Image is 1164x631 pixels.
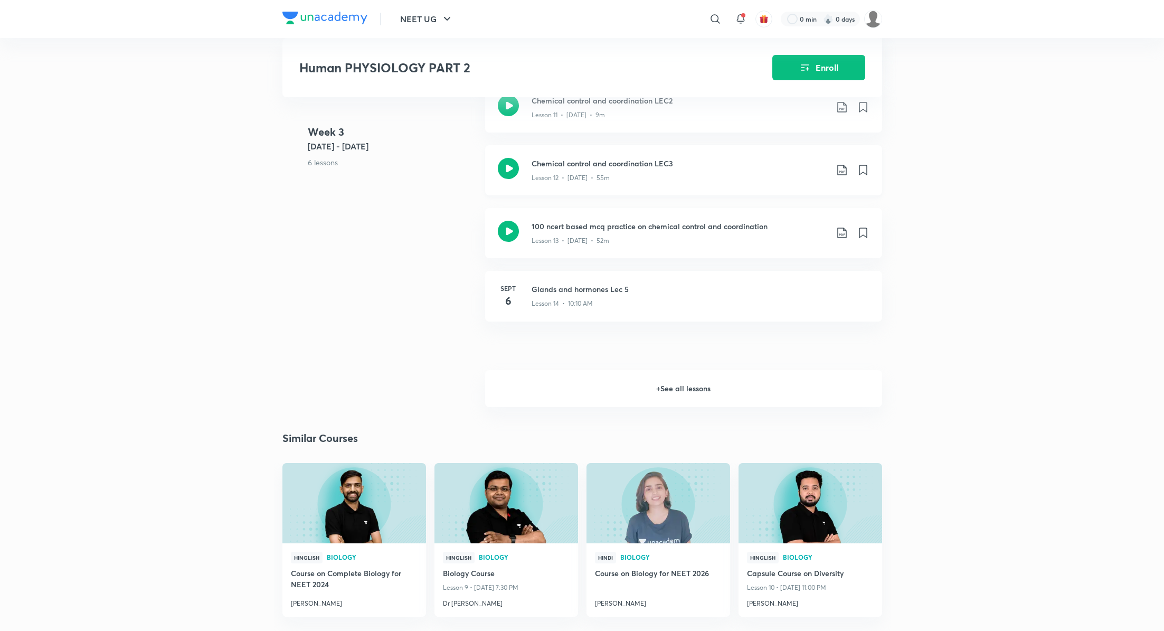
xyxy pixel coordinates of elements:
a: Sept6Glands and hormones Lec 5Lesson 14 • 10:10 AM [485,271,882,334]
a: Biology [620,554,722,561]
a: Dr [PERSON_NAME] [443,595,570,608]
img: Company Logo [282,12,367,24]
h3: Chemical control and coordination LEC3 [532,158,827,169]
img: new-thumbnail [585,462,731,544]
a: Biology [327,554,418,561]
a: Biology Course [443,568,570,581]
p: Lesson 12 • [DATE] • 55m [532,173,610,183]
img: streak [823,14,834,24]
a: new-thumbnail [739,463,882,543]
p: Lesson 14 • 10:10 AM [532,299,593,308]
span: Hinglish [747,552,779,563]
a: 100 ncert based mcq practice on chemical control and coordinationLesson 13 • [DATE] • 52m [485,208,882,271]
a: Capsule Course on Diversity [747,568,874,581]
h2: Similar Courses [282,430,358,446]
span: Biology [783,554,874,560]
a: [PERSON_NAME] [595,595,722,608]
a: Chemical control and coordination LEC2Lesson 11 • [DATE] • 9m [485,82,882,145]
h6: Sept [498,284,519,293]
span: Biology [620,554,722,560]
span: Biology [327,554,418,560]
p: Lesson 13 • [DATE] • 52m [532,236,609,246]
a: Course on Complete Biology for NEET 2024 [291,568,418,592]
span: Hinglish [291,552,323,563]
h3: Human PHYSIOLOGY PART 2 [299,60,713,76]
button: avatar [755,11,772,27]
span: Biology [479,554,570,560]
h3: Chemical control and coordination LEC2 [532,95,827,106]
a: Chemical control and coordination LEC3Lesson 12 • [DATE] • 55m [485,145,882,208]
h6: + See all lessons [485,370,882,407]
button: Enroll [772,55,865,80]
a: [PERSON_NAME] [747,595,874,608]
h3: 100 ncert based mcq practice on chemical control and coordination [532,221,827,232]
a: Biology [479,554,570,561]
p: Lesson 11 • [DATE] • 9m [532,110,605,120]
h5: [DATE] - [DATE] [308,140,477,153]
h4: Week 3 [308,124,477,140]
a: Course on Biology for NEET 2026 [595,568,722,581]
p: 6 lessons [308,157,477,168]
h3: Glands and hormones Lec 5 [532,284,869,295]
img: new-thumbnail [281,462,427,544]
span: Hindi [595,552,616,563]
img: new-thumbnail [433,462,579,544]
p: Lesson 10 • [DATE] 11:00 PM [747,581,874,595]
a: Biology [783,554,874,561]
img: avatar [759,14,769,24]
img: Siddharth Mitra [864,10,882,28]
p: Lesson 9 • [DATE] 7:30 PM [443,581,570,595]
a: new-thumbnail [434,463,578,543]
button: NEET UG [394,8,460,30]
h4: 6 [498,293,519,309]
a: [PERSON_NAME] [291,595,418,608]
a: new-thumbnail [282,463,426,543]
img: new-thumbnail [737,462,883,544]
span: Hinglish [443,552,475,563]
a: Company Logo [282,12,367,27]
a: new-thumbnail [586,463,730,543]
